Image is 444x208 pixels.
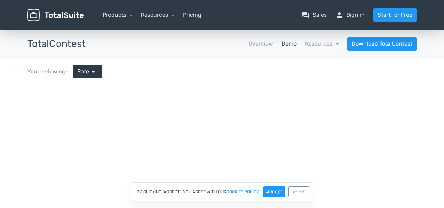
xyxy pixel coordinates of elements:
a: personSign in [335,11,365,19]
a: Start for Free [373,8,417,22]
img: TotalSuite for WordPress [27,9,84,21]
a: Resources [305,40,339,47]
div: By clicking "Accept", you agree with our . [131,182,313,201]
button: Reject [288,186,309,197]
button: Accept [263,186,285,197]
a: Resources [141,12,174,18]
a: Overview [248,40,273,48]
span: question_answer [301,11,310,19]
a: Demo [281,40,297,48]
a: Products [102,12,133,18]
span: Rate [77,67,89,76]
a: Download TotalContest [347,37,417,51]
div: You're viewing: [27,67,73,76]
a: Pricing [183,11,201,19]
span: person [335,11,344,19]
span: arrow_drop_down [89,67,98,76]
a: question_answerSales [301,11,327,19]
h3: TotalContest [27,39,86,49]
a: cookies policy [226,190,259,194]
a: Rate arrow_drop_down [73,65,102,78]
